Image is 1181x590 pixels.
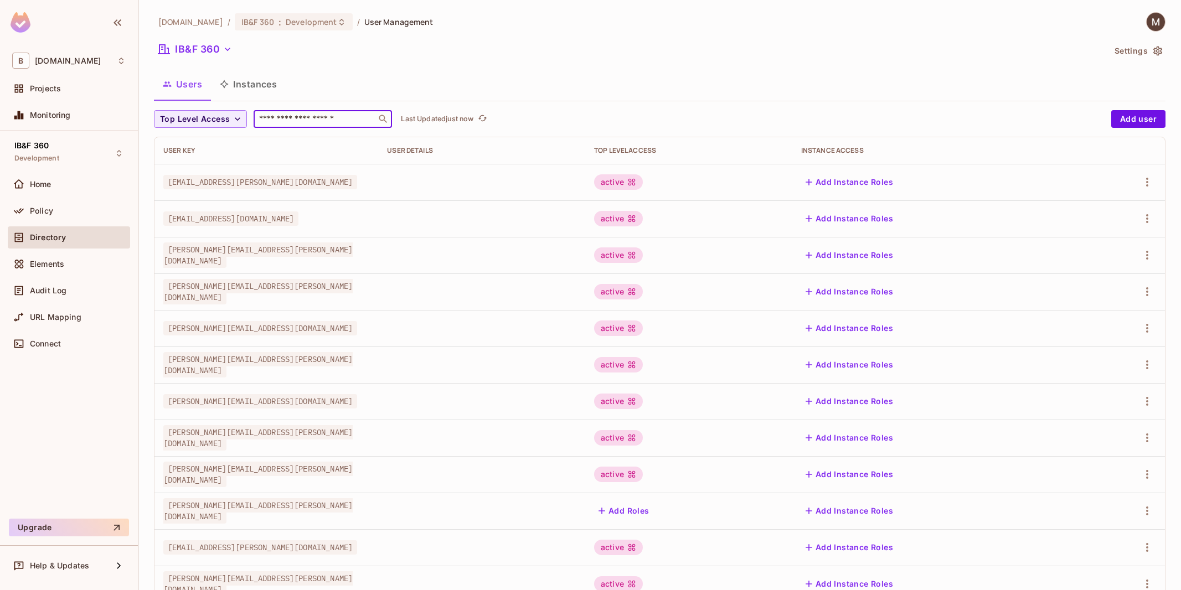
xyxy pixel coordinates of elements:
[594,467,643,482] div: active
[801,392,898,410] button: Add Instance Roles
[163,425,353,451] span: [PERSON_NAME][EMAIL_ADDRESS][PERSON_NAME][DOMAIN_NAME]
[401,115,473,123] p: Last Updated just now
[30,561,89,570] span: Help & Updates
[241,17,274,27] span: IB&F 360
[163,352,353,377] span: [PERSON_NAME][EMAIL_ADDRESS][PERSON_NAME][DOMAIN_NAME]
[1111,110,1165,128] button: Add user
[387,146,576,155] div: User Details
[163,279,353,304] span: [PERSON_NAME][EMAIL_ADDRESS][PERSON_NAME][DOMAIN_NAME]
[801,319,898,337] button: Add Instance Roles
[594,174,643,190] div: active
[30,180,51,189] span: Home
[286,17,337,27] span: Development
[163,242,353,268] span: [PERSON_NAME][EMAIL_ADDRESS][PERSON_NAME][DOMAIN_NAME]
[364,17,434,27] span: User Management
[163,394,357,408] span: [PERSON_NAME][EMAIL_ADDRESS][DOMAIN_NAME]
[30,233,66,242] span: Directory
[801,429,898,447] button: Add Instance Roles
[11,12,30,33] img: SReyMgAAAABJRU5ErkJggg==
[14,141,49,150] span: IB&F 360
[154,110,247,128] button: Top Level Access
[594,146,783,155] div: Top Level Access
[801,210,898,227] button: Add Instance Roles
[163,462,353,487] span: [PERSON_NAME][EMAIL_ADDRESS][PERSON_NAME][DOMAIN_NAME]
[801,539,898,556] button: Add Instance Roles
[163,175,357,189] span: [EMAIL_ADDRESS][PERSON_NAME][DOMAIN_NAME]
[30,260,64,268] span: Elements
[594,394,643,409] div: active
[473,112,489,126] span: Click to refresh data
[30,111,71,120] span: Monitoring
[30,313,81,322] span: URL Mapping
[594,430,643,446] div: active
[357,17,360,27] li: /
[1147,13,1165,31] img: MICHAELL MAHAN RODRÍGUEZ
[594,357,643,372] div: active
[158,17,223,27] span: the active workspace
[30,84,61,93] span: Projects
[160,112,230,126] span: Top Level Access
[801,465,898,483] button: Add Instance Roles
[163,146,369,155] div: User Key
[163,498,353,524] span: [PERSON_NAME][EMAIL_ADDRESS][PERSON_NAME][DOMAIN_NAME]
[478,113,487,125] span: refresh
[9,519,129,536] button: Upgrade
[801,173,898,191] button: Add Instance Roles
[211,70,286,98] button: Instances
[163,540,357,555] span: [EMAIL_ADDRESS][PERSON_NAME][DOMAIN_NAME]
[154,40,236,58] button: IB&F 360
[30,286,66,295] span: Audit Log
[801,146,1068,155] div: Instance Access
[163,321,357,335] span: [PERSON_NAME][EMAIL_ADDRESS][DOMAIN_NAME]
[801,356,898,374] button: Add Instance Roles
[476,112,489,126] button: refresh
[163,211,298,226] span: [EMAIL_ADDRESS][DOMAIN_NAME]
[594,540,643,555] div: active
[228,17,230,27] li: /
[594,211,643,226] div: active
[801,502,898,520] button: Add Instance Roles
[594,502,654,520] button: Add Roles
[1110,42,1165,60] button: Settings
[801,283,898,301] button: Add Instance Roles
[278,18,282,27] span: :
[801,246,898,264] button: Add Instance Roles
[35,56,101,65] span: Workspace: bbva.com
[14,154,59,163] span: Development
[594,284,643,299] div: active
[594,247,643,263] div: active
[30,339,61,348] span: Connect
[594,320,643,336] div: active
[154,70,211,98] button: Users
[30,206,53,215] span: Policy
[12,53,29,69] span: B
